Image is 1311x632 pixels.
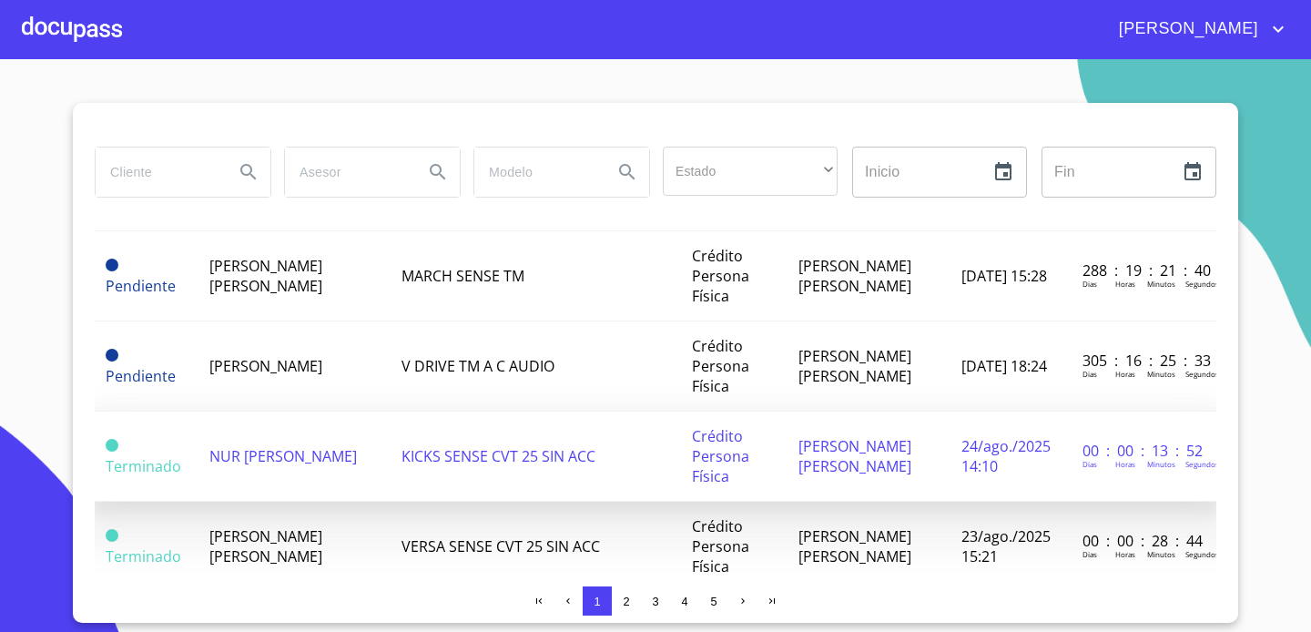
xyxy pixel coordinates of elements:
p: Segundos [1185,279,1219,289]
span: Pendiente [106,366,176,386]
p: Segundos [1185,549,1219,559]
span: 4 [681,595,687,608]
p: Horas [1115,369,1135,379]
p: 00 : 00 : 13 : 52 [1082,441,1205,461]
div: ​ [663,147,838,196]
span: [PERSON_NAME] [PERSON_NAME] [798,436,911,476]
p: Horas [1115,459,1135,469]
span: Crédito Persona Física [692,336,749,396]
button: 5 [699,586,728,616]
span: V DRIVE TM A C AUDIO [401,356,554,376]
p: Dias [1082,459,1097,469]
span: 3 [652,595,658,608]
p: Horas [1115,549,1135,559]
p: Minutos [1147,549,1175,559]
span: [PERSON_NAME] [PERSON_NAME] [798,526,911,566]
span: [PERSON_NAME] [PERSON_NAME] [209,526,322,566]
input: search [285,148,409,197]
button: Search [227,150,270,194]
span: Crédito Persona Física [692,426,749,486]
span: Terminado [106,529,118,542]
p: Minutos [1147,459,1175,469]
span: Terminado [106,546,181,566]
p: Minutos [1147,369,1175,379]
button: 2 [612,586,641,616]
button: account of current user [1105,15,1289,44]
span: 1 [594,595,600,608]
span: [PERSON_NAME] [PERSON_NAME] [798,256,911,296]
span: [PERSON_NAME] [PERSON_NAME] [798,346,911,386]
input: search [96,148,219,197]
span: Crédito Persona Física [692,516,749,576]
span: Crédito Persona Física [692,246,749,306]
span: NUR [PERSON_NAME] [209,446,357,466]
p: 305 : 16 : 25 : 33 [1082,351,1205,371]
span: [DATE] 18:24 [961,356,1047,376]
span: [PERSON_NAME] [1105,15,1267,44]
span: 5 [710,595,716,608]
input: search [474,148,598,197]
span: [DATE] 15:28 [961,266,1047,286]
span: Terminado [106,439,118,452]
span: 24/ago./2025 14:10 [961,436,1051,476]
span: Terminado [106,456,181,476]
span: Pendiente [106,349,118,362]
button: 4 [670,586,699,616]
p: Horas [1115,279,1135,289]
span: [PERSON_NAME] [PERSON_NAME] [209,256,322,296]
span: Pendiente [106,276,176,296]
span: VERSA SENSE CVT 25 SIN ACC [401,536,600,556]
p: Segundos [1185,369,1219,379]
span: KICKS SENSE CVT 25 SIN ACC [401,446,595,466]
p: Minutos [1147,279,1175,289]
button: 1 [583,586,612,616]
p: Dias [1082,279,1097,289]
p: Segundos [1185,459,1219,469]
p: Dias [1082,549,1097,559]
p: 288 : 19 : 21 : 40 [1082,260,1205,280]
button: Search [605,150,649,194]
p: 00 : 00 : 28 : 44 [1082,531,1205,551]
span: MARCH SENSE TM [401,266,524,286]
span: 23/ago./2025 15:21 [961,526,1051,566]
span: [PERSON_NAME] [209,356,322,376]
button: Search [416,150,460,194]
button: 3 [641,586,670,616]
span: Pendiente [106,259,118,271]
p: Dias [1082,369,1097,379]
span: 2 [623,595,629,608]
